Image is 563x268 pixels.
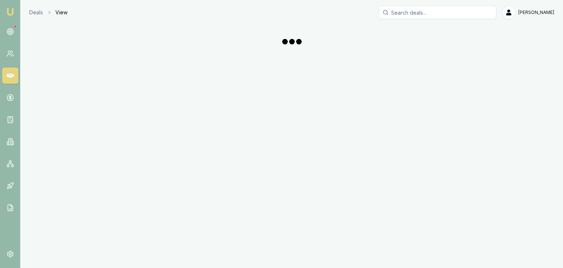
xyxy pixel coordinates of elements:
[55,9,67,16] span: View
[518,10,554,15] span: [PERSON_NAME]
[6,7,15,16] img: emu-icon-u.png
[379,6,496,19] input: Search deals
[29,9,67,16] nav: breadcrumb
[29,9,43,16] a: Deals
